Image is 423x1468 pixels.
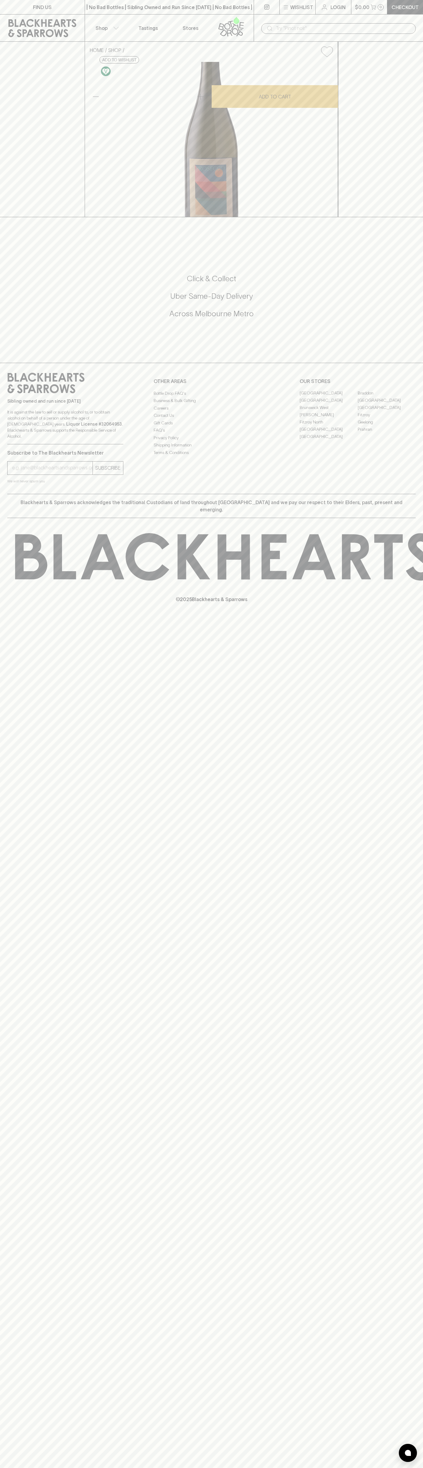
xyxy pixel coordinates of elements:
[358,397,416,404] a: [GEOGRAPHIC_DATA]
[154,390,270,397] a: Bottle Drop FAQ's
[183,24,198,32] p: Stores
[300,419,358,426] a: Fitzroy North
[392,4,419,11] p: Checkout
[90,47,104,53] a: HOME
[99,65,112,78] a: Made without the use of any animal products.
[358,390,416,397] a: Braddon
[95,464,121,472] p: SUBSCRIBE
[96,24,108,32] p: Shop
[259,93,291,100] p: ADD TO CART
[300,390,358,397] a: [GEOGRAPHIC_DATA]
[154,378,270,385] p: OTHER AREAS
[300,397,358,404] a: [GEOGRAPHIC_DATA]
[300,426,358,433] a: [GEOGRAPHIC_DATA]
[33,4,52,11] p: FIND US
[7,449,123,456] p: Subscribe to The Blackhearts Newsletter
[154,404,270,412] a: Careers
[85,62,338,217] img: 19940.png
[379,5,382,9] p: 0
[300,411,358,419] a: [PERSON_NAME]
[154,397,270,404] a: Business & Bulk Gifting
[101,66,111,76] img: Vegan
[319,44,335,60] button: Add to wishlist
[7,409,123,439] p: It is against the law to sell or supply alcohol to, or to obtain alcohol on behalf of a person un...
[355,4,369,11] p: $0.00
[212,85,338,108] button: ADD TO CART
[276,24,411,33] input: Try "Pinot noir"
[93,462,123,475] button: SUBSCRIBE
[154,434,270,441] a: Privacy Policy
[108,47,121,53] a: SHOP
[7,398,123,404] p: Sibling owned and run since [DATE]
[7,274,416,284] h5: Click & Collect
[154,442,270,449] a: Shipping Information
[154,449,270,456] a: Terms & Conditions
[358,419,416,426] a: Geelong
[138,24,158,32] p: Tastings
[154,412,270,419] a: Contact Us
[300,433,358,440] a: [GEOGRAPHIC_DATA]
[7,249,416,351] div: Call to action block
[169,14,212,41] a: Stores
[300,404,358,411] a: Brunswick West
[358,404,416,411] a: [GEOGRAPHIC_DATA]
[154,419,270,427] a: Gift Cards
[405,1450,411,1456] img: bubble-icon
[358,426,416,433] a: Prahran
[290,4,313,11] p: Wishlist
[330,4,346,11] p: Login
[127,14,169,41] a: Tastings
[7,309,416,319] h5: Across Melbourne Metro
[12,463,93,473] input: e.g. jane@blackheartsandsparrows.com.au
[66,422,122,427] strong: Liquor License #32064953
[358,411,416,419] a: Fitzroy
[154,427,270,434] a: FAQ's
[7,478,123,484] p: We will never spam you
[7,291,416,301] h5: Uber Same-Day Delivery
[300,378,416,385] p: OUR STORES
[99,56,139,63] button: Add to wishlist
[85,14,127,41] button: Shop
[12,499,411,513] p: Blackhearts & Sparrows acknowledges the traditional Custodians of land throughout [GEOGRAPHIC_DAT...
